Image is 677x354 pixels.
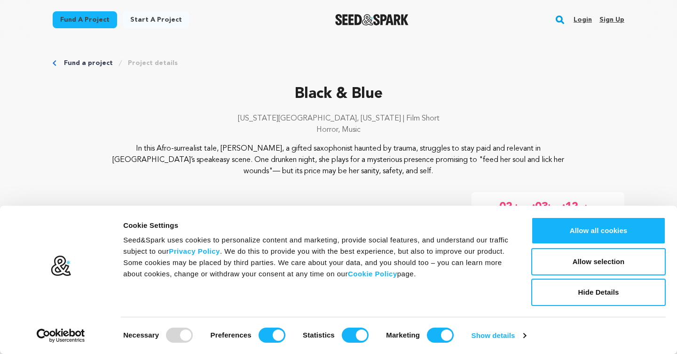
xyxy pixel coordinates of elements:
strong: Necessary [123,331,159,339]
button: Allow selection [531,248,666,275]
a: Start a project [123,11,189,28]
div: Seed&Spark uses cookies to personalize content and marketing, provide social features, and unders... [123,234,510,280]
span: hrs [548,200,561,215]
a: Privacy Policy [169,247,220,255]
strong: Statistics [303,331,335,339]
a: Sign up [599,12,624,27]
a: Login [574,12,592,27]
strong: Marketing [386,331,420,339]
span: 02 [499,200,512,215]
a: Cookie Policy [348,270,397,278]
p: In this Afro-surrealist tale, [PERSON_NAME], a gifted saxophonist haunted by trauma, struggles to... [110,143,567,177]
span: days [512,200,531,215]
span: :03 [531,200,548,215]
strong: Preferences [211,331,252,339]
p: Horror, Music [53,124,624,136]
a: Project details [128,58,178,68]
p: [US_STATE][GEOGRAPHIC_DATA], [US_STATE] | Film Short [53,113,624,124]
span: mins [578,200,597,215]
a: Seed&Spark Homepage [335,14,409,25]
span: :12 [561,200,578,215]
img: Seed&Spark Logo Dark Mode [335,14,409,25]
a: Fund a project [64,58,113,68]
img: logo [50,255,71,277]
button: Hide Details [531,279,666,306]
a: Fund a project [53,11,117,28]
a: Show details [472,329,526,343]
p: Black & Blue [53,83,624,105]
div: Cookie Settings [123,220,510,231]
div: Breadcrumb [53,58,624,68]
a: Usercentrics Cookiebot - opens in a new window [20,329,102,343]
button: Allow all cookies [531,217,666,244]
